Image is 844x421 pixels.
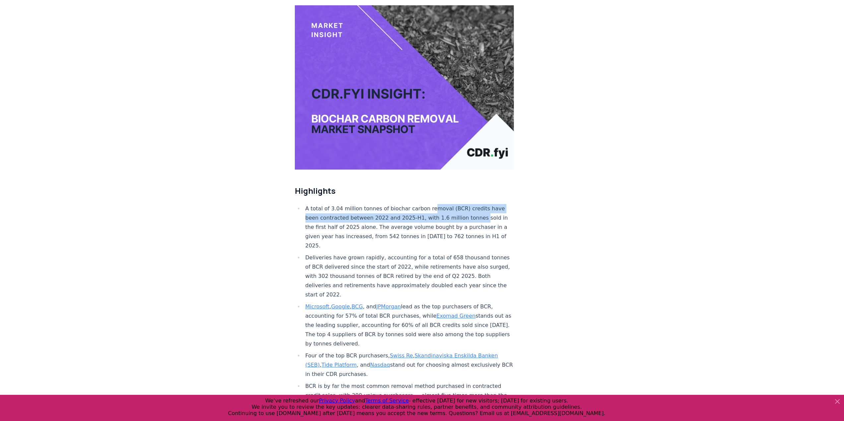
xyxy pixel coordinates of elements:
[303,253,514,299] li: Deliveries have grown rapidly, accounting for a total of 658 thousand tonnes of BCR delivered sin...
[390,352,413,359] a: Swiss Re
[321,362,357,368] a: Tide Platform
[295,5,514,170] img: blog post image
[305,303,330,310] a: Microsoft
[331,303,350,310] a: Google
[303,302,514,348] li: , , , and lead as the top purchasers of BCR, accounting for 57% of total BCR purchases, while sta...
[352,303,363,310] a: BCG
[303,351,514,379] li: Four of the top BCR purchasers, , , , and stand out for choosing almost exclusively BCR in their ...
[303,382,514,409] li: BCR is by far the most common removal method purchased in contracted credit sales, with 290 uniqu...
[303,204,514,250] li: A total of 3.04 million tonnes of biochar carbon removal (BCR) credits have been contracted betwe...
[436,313,476,319] a: Exomad Green
[376,303,401,310] a: JPMorgan
[370,362,390,368] a: Nasdaq
[295,185,514,196] h2: Highlights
